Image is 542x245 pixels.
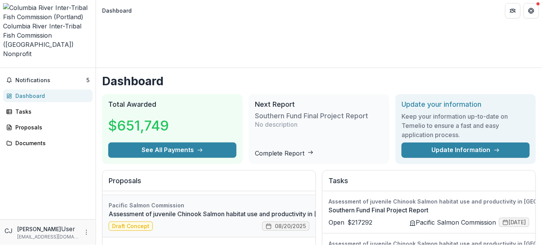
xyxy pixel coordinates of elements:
button: See All Payments [108,142,236,158]
img: Columbia River Inter-Tribal Fish Commission (Portland) [3,3,93,22]
a: Assessment of juvenile Chinook Salmon habitat use and productivity in [GEOGRAPHIC_DATA] Reach (2026) [109,209,420,219]
a: Proposals [3,121,93,134]
a: Documents [3,137,93,149]
button: Get Help [524,3,539,18]
div: Documents [15,139,86,147]
h3: Keep your information up-to-date on Temelio to ensure a fast and easy application process. [402,112,530,139]
button: Notifications5 [3,74,93,86]
h2: Next Report [255,100,383,109]
span: 5 [86,77,89,83]
div: Dashboard [102,7,132,15]
a: Complete Report [255,149,314,157]
nav: breadcrumb [99,5,135,16]
h2: Proposals [109,177,309,191]
h1: Dashboard [102,74,536,88]
div: Tasks [15,108,86,116]
div: Dashboard [15,92,86,100]
h2: Total Awarded [108,100,236,109]
p: [EMAIL_ADDRESS][DOMAIN_NAME] [17,233,79,240]
h2: Tasks [329,177,529,191]
a: Update Information [402,142,530,158]
p: No description [255,120,297,129]
p: [PERSON_NAME] [17,225,61,233]
p: User [61,224,75,233]
div: Columbia River Inter-Tribal Fish Commission ([GEOGRAPHIC_DATA]) [3,22,93,49]
h3: Southern Fund Final Project Report [255,112,368,120]
a: Dashboard [3,89,93,102]
button: Partners [505,3,521,18]
a: Tasks [3,105,93,118]
button: More [82,228,91,237]
span: Nonprofit [3,50,31,58]
span: Notifications [15,77,86,84]
h3: $651,749 [108,115,169,136]
div: Proposals [15,123,86,131]
h2: Update your information [402,100,530,109]
div: Casey Justice [5,226,14,235]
